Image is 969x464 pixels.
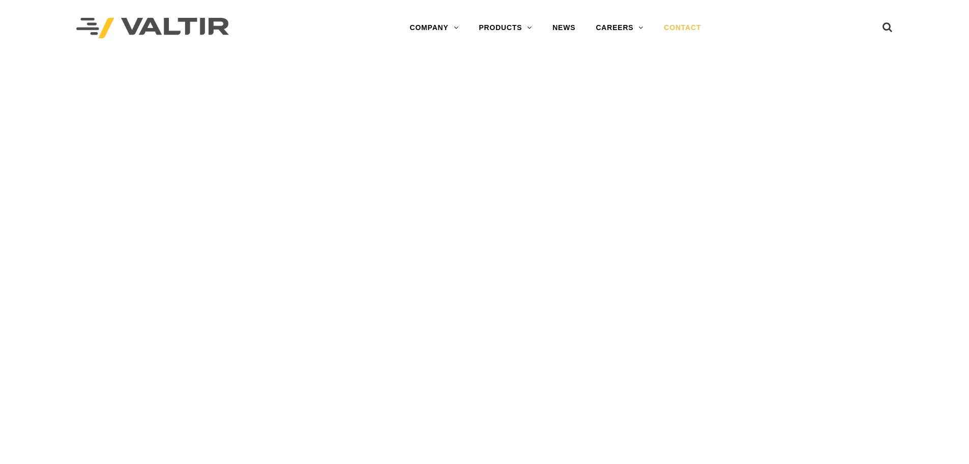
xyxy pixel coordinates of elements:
a: CAREERS [585,18,654,38]
a: NEWS [542,18,585,38]
a: PRODUCTS [468,18,542,38]
a: COMPANY [399,18,468,38]
img: Valtir [76,18,229,39]
a: CONTACT [654,18,711,38]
